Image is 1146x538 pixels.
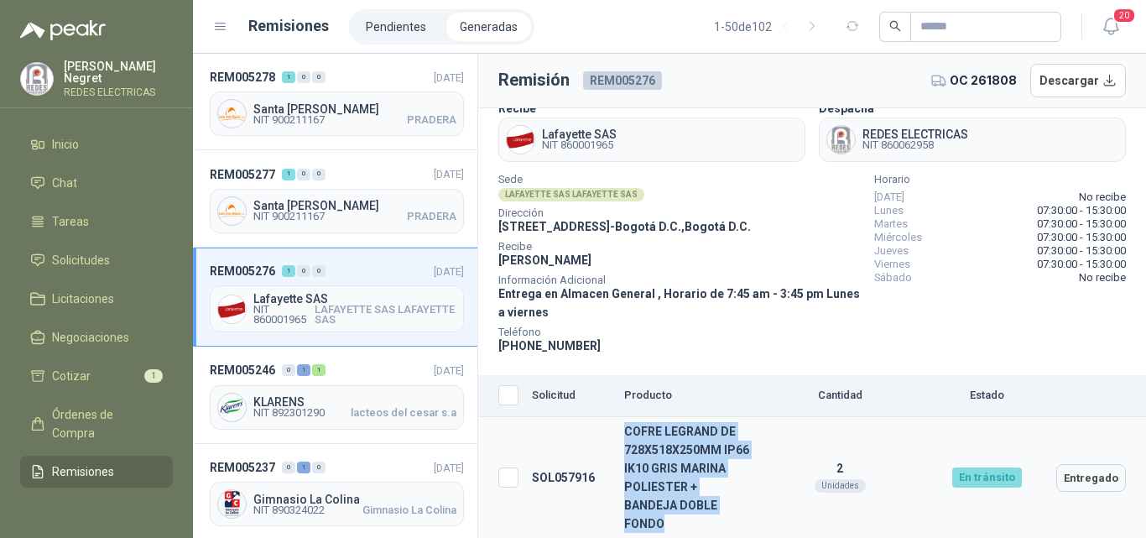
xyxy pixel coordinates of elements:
a: REM005276100[DATE] Company LogoLafayette SASNIT 860001965LAFAYETTE SAS LAFAYETTE SAS [193,248,477,347]
th: Seleccionar/deseleccionar [478,375,525,417]
span: [PERSON_NAME] [498,253,591,267]
span: [STREET_ADDRESS] - Bogotá D.C. , Bogotá D.C. [498,220,751,233]
span: Sábado [874,271,912,285]
button: 20 [1096,12,1126,42]
div: 1 [282,71,295,83]
b: Despacha [819,102,874,115]
span: No recibe [1079,191,1126,204]
span: [DATE] [434,462,464,474]
p: REDES ELECTRICAS [64,87,173,97]
div: 1 [282,265,295,277]
p: 2 [763,462,917,475]
div: 1 - 50 de 102 [714,13,826,40]
div: 1 [282,169,295,180]
span: 07:30:00 - 15:30:00 [1037,204,1126,217]
span: [DATE] [434,265,464,278]
div: LAFAYETTE SAS LAFAYETTE SAS [498,188,644,201]
span: PRADERA [407,115,456,125]
h1: Remisiones [248,14,329,38]
span: Jueves [874,244,909,258]
a: Inicio [20,128,173,160]
span: Información Adicional [498,276,861,285]
span: REM005277 [210,165,275,184]
img: Company Logo [507,126,534,154]
a: Negociaciones [20,321,173,353]
th: Solicitud [525,375,617,417]
span: Lunes [874,204,904,217]
a: Remisiones [20,456,173,488]
li: Generadas [446,13,531,41]
span: 07:30:00 - 15:30:00 [1037,258,1126,271]
span: Lafayette SAS [253,293,456,305]
span: REM005237 [210,458,275,477]
img: Company Logo [218,295,246,323]
span: Entrega en Almacen General , Horario de 7:45 am - 3:45 pm Lunes a viernes [498,287,860,319]
img: Company Logo [827,126,855,154]
span: 1 [144,369,163,383]
span: LAFAYETTE SAS LAFAYETTE SAS [315,305,456,325]
span: NIT 890324022 [253,505,325,515]
span: REDES ELECTRICAS [862,128,968,140]
span: Negociaciones [52,328,129,347]
span: Solicitudes [52,251,110,269]
a: REM005278100[DATE] Company LogoSanta [PERSON_NAME]NIT 900211167PRADERA [193,54,477,150]
span: Dirección [498,209,861,217]
span: 20 [1112,8,1136,24]
span: lacteos del cesar s.a [351,408,456,418]
span: [DATE] [874,191,904,204]
span: Tareas [52,212,89,231]
div: 1 [297,364,310,376]
span: [DATE] [434,364,464,377]
div: 0 [297,169,310,180]
span: 07:30:00 - 15:30:00 [1037,231,1126,244]
div: 0 [297,71,310,83]
span: NIT 900211167 [253,115,325,125]
span: NIT 860062958 [862,140,968,150]
span: Licitaciones [52,290,114,308]
span: Santa [PERSON_NAME] [253,200,456,212]
span: 07:30:00 - 15:30:00 [1037,217,1126,231]
img: Company Logo [218,490,246,518]
span: search [889,20,901,32]
span: KLARENS [253,396,456,408]
button: Descargar [1030,64,1127,97]
a: Pendientes [352,13,440,41]
span: NIT 860001965 [542,140,617,150]
span: Horario [874,175,1126,184]
span: Martes [874,217,908,231]
span: OC 261808 [950,71,1017,90]
th: Producto [617,375,756,417]
a: Solicitudes [20,244,173,276]
span: Lafayette SAS [542,128,617,140]
p: [PERSON_NAME] Negret [64,60,173,84]
span: Chat [52,174,77,192]
div: 0 [282,462,295,473]
a: Configuración [20,494,173,526]
span: No recibe [1079,271,1126,285]
th: Cantidad [756,375,924,417]
div: 0 [297,265,310,277]
div: 0 [282,364,295,376]
div: 1 [297,462,310,473]
button: Entregado [1056,464,1126,492]
span: Santa [PERSON_NAME] [253,103,456,115]
img: Company Logo [218,197,246,225]
th: Estado [924,375,1050,417]
img: Company Logo [218,394,246,421]
img: Company Logo [21,63,53,95]
span: Remisiones [52,462,114,481]
span: REM005246 [210,361,275,379]
span: NIT 860001965 [253,305,315,325]
span: PRADERA [407,212,456,222]
span: Miércoles [874,231,922,244]
div: 0 [312,71,326,83]
span: NIT 892301290 [253,408,325,418]
span: REM005276 [210,262,275,280]
span: Sede [498,175,861,184]
span: Inicio [52,135,79,154]
span: Gimnasio La Colina [253,494,456,505]
a: REM005277100[DATE] Company LogoSanta [PERSON_NAME]NIT 900211167PRADERA [193,150,477,247]
a: Licitaciones [20,283,173,315]
div: 0 [312,169,326,180]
